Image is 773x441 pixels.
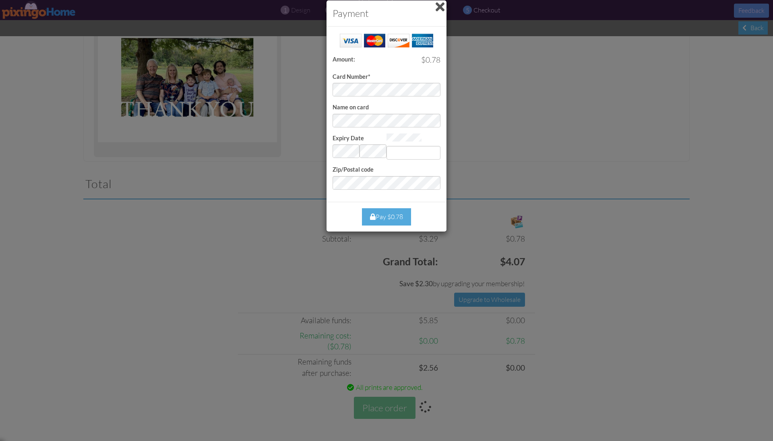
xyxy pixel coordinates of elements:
[362,208,411,226] div: Pay $0.78
[333,166,374,174] label: Zip/Postal code
[333,103,369,112] label: Name on card
[333,134,364,143] label: Expiry Date
[333,6,440,20] h3: Payment
[333,73,370,81] label: Card Number*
